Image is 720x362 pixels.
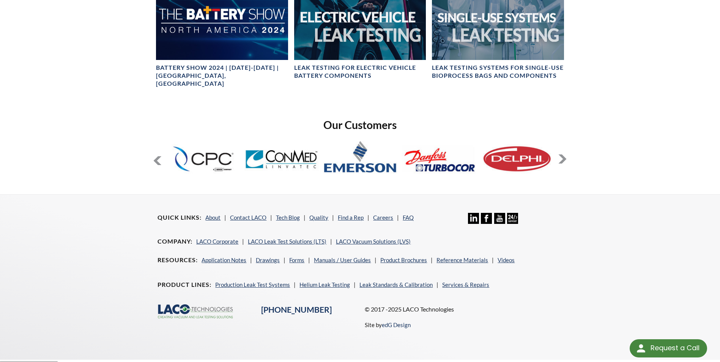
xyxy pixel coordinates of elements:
a: 24/7 Support [507,218,518,225]
a: Services & Repairs [442,281,489,288]
p: © 2017 -2025 LACO Technologies [365,304,562,314]
h4: Resources [158,256,198,264]
a: LACO Vacuum Solutions (LVS) [336,238,411,245]
img: Delphi.jpg [480,138,554,179]
a: Careers [373,214,393,221]
a: Helium Leak Testing [299,281,350,288]
a: Quality [309,214,328,221]
a: Tech Blog [276,214,300,221]
a: Drawings [256,257,280,263]
h4: Quick Links [158,214,202,222]
div: Request a Call [651,339,700,357]
a: edG Design [382,321,411,328]
a: Manuals / User Guides [314,257,371,263]
a: LACO Leak Test Solutions (LTS) [248,238,326,245]
h4: Battery Show 2024 | [DATE]-[DATE] | [GEOGRAPHIC_DATA], [GEOGRAPHIC_DATA] [156,64,288,87]
img: ConMed.jpg [244,138,318,179]
a: Contact LACO [230,214,266,221]
h4: Leak Testing for Electric Vehicle Battery Components [294,64,426,80]
h2: Our Customers [153,118,567,132]
a: About [205,214,221,221]
a: [PHONE_NUMBER] [261,305,332,315]
img: Emerson.jpg [323,138,397,179]
a: Leak Standards & Calibration [359,281,433,288]
h4: Company [158,238,192,246]
a: LACO Corporate [196,238,238,245]
a: Reference Materials [436,257,488,263]
img: 24/7 Support Icon [507,213,518,224]
a: FAQ [403,214,414,221]
img: Colder-Products.jpg [166,138,240,179]
img: Danfoss-Turbocor.jpg [402,138,476,179]
a: Production Leak Test Systems [215,281,290,288]
img: round button [635,342,647,354]
a: Forms [289,257,304,263]
a: Product Brochures [380,257,427,263]
p: Site by [365,320,411,329]
h4: Product Lines [158,281,211,289]
a: Videos [498,257,515,263]
a: Application Notes [202,257,246,263]
h4: Leak Testing Systems for Single-Use Bioprocess Bags and Components [432,64,564,80]
a: Find a Rep [338,214,364,221]
div: Request a Call [630,339,707,357]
